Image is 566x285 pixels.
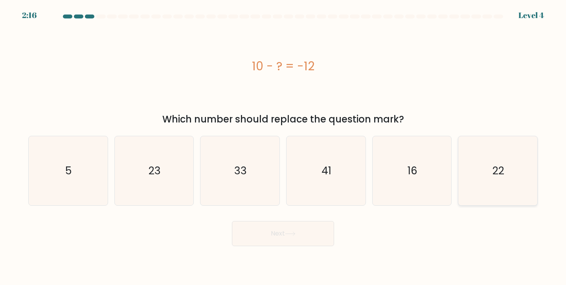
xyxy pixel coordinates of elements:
[33,112,533,126] div: Which number should replace the question mark?
[492,163,504,178] text: 22
[22,9,37,21] div: 2:16
[408,163,417,178] text: 16
[28,57,538,75] div: 10 - ? = -12
[322,163,332,178] text: 41
[518,9,544,21] div: Level 4
[149,163,161,178] text: 23
[232,221,334,246] button: Next
[66,163,72,178] text: 5
[234,163,247,178] text: 33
